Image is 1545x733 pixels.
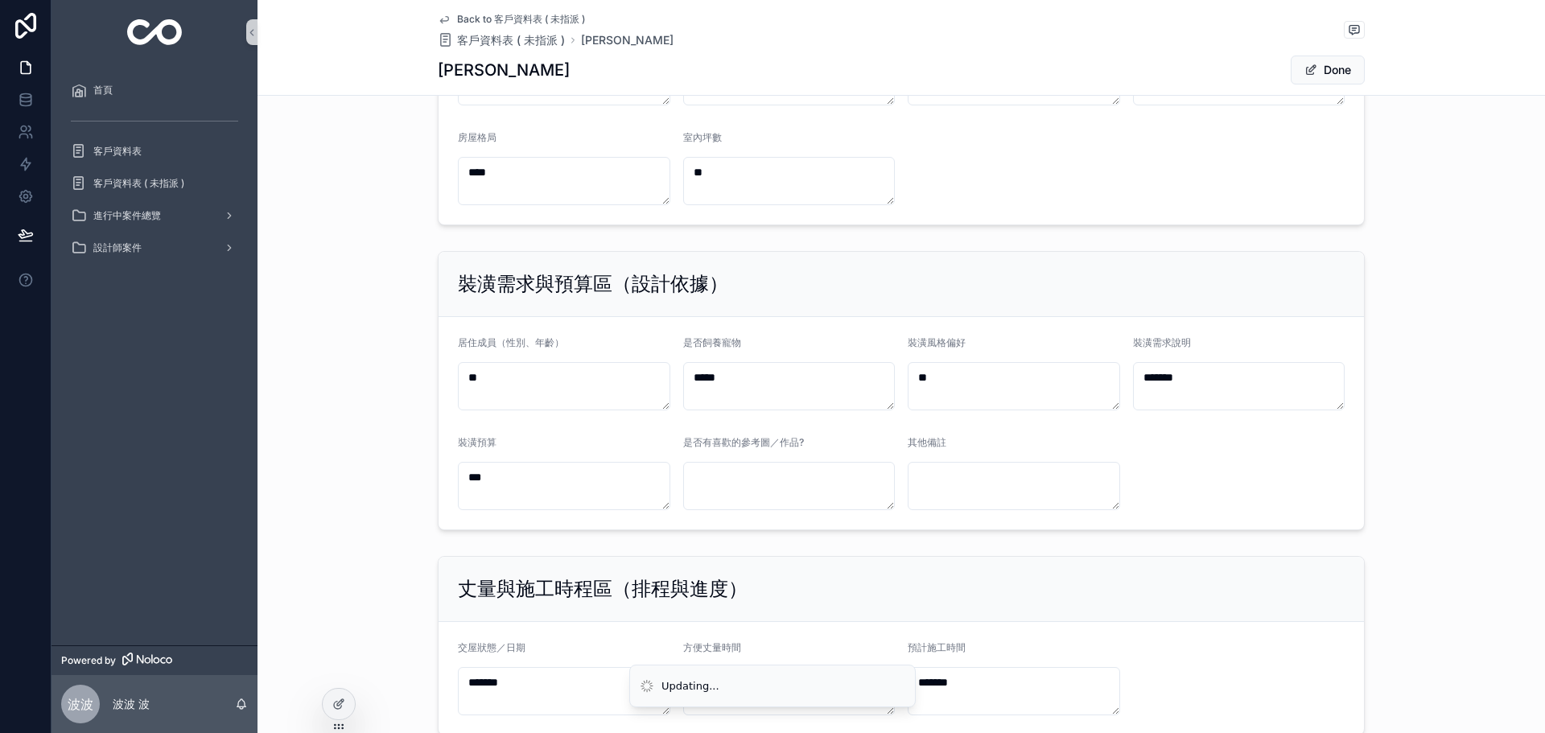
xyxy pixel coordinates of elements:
[61,137,248,166] a: 客戶資料表
[93,209,161,222] span: 進行中案件總覽
[1133,336,1191,348] span: 裝潢需求說明
[458,436,496,448] span: 裝潢預算
[458,131,496,143] span: 房屋格局
[661,678,719,694] div: Updating...
[683,131,722,143] span: 室內坪數
[683,641,741,653] span: 方便丈量時間
[61,169,248,198] a: 客戶資料表 ( 未指派 )
[61,201,248,230] a: 進行中案件總覽
[458,271,728,297] h2: 裝潢需求與預算區（設計依據）
[61,233,248,262] a: 設計師案件
[683,436,804,448] span: 是否有喜歡的參考圖／作品?
[908,336,966,348] span: 裝潢風格偏好
[93,177,184,190] span: 客戶資料表 ( 未指派 )
[458,641,525,653] span: 交屋狀態／日期
[51,64,257,283] div: scrollable content
[581,32,674,48] a: [PERSON_NAME]
[127,19,183,45] img: App logo
[438,32,565,48] a: 客戶資料表 ( 未指派 )
[93,84,113,97] span: 首頁
[438,13,585,26] a: Back to 客戶資料表 ( 未指派 )
[61,76,248,105] a: 首頁
[1291,56,1365,84] button: Done
[93,241,142,254] span: 設計師案件
[458,336,564,348] span: 居住成員（性別、年齡）
[51,645,257,675] a: Powered by
[68,694,93,714] span: 波波
[113,696,150,712] p: 波波 波
[438,59,570,81] h1: [PERSON_NAME]
[458,576,748,602] h2: 丈量與施工時程區（排程與進度）
[457,32,565,48] span: 客戶資料表 ( 未指派 )
[93,145,142,158] span: 客戶資料表
[61,654,116,667] span: Powered by
[457,13,585,26] span: Back to 客戶資料表 ( 未指派 )
[908,641,966,653] span: 預計施工時間
[908,436,946,448] span: 其他備註
[683,336,741,348] span: 是否飼養寵物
